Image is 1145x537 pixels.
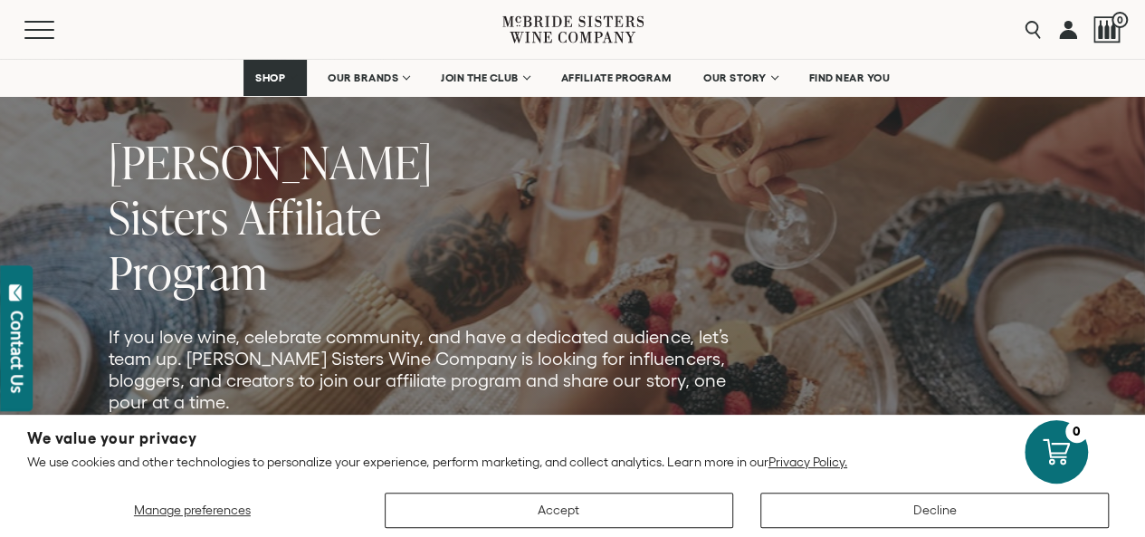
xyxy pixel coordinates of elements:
[239,186,382,248] span: Affiliate
[549,60,683,96] a: AFFILIATE PROGRAM
[768,455,847,469] a: Privacy Policy.
[703,72,767,84] span: OUR STORY
[561,72,672,84] span: AFFILIATE PROGRAM
[328,72,398,84] span: OUR BRANDS
[27,454,1118,470] p: We use cookies and other technologies to personalize your experience, perform marketing, and coll...
[27,493,358,528] button: Manage preferences
[109,241,268,303] span: Program
[109,186,229,248] span: Sisters
[1112,12,1128,28] span: 0
[429,60,540,96] a: JOIN THE CLUB
[797,60,902,96] a: FIND NEAR YOU
[760,493,1109,528] button: Decline
[809,72,891,84] span: FIND NEAR YOU
[134,503,251,517] span: Manage preferences
[1065,420,1088,443] div: 0
[692,60,788,96] a: OUR STORY
[109,130,433,193] span: [PERSON_NAME]
[255,72,286,84] span: SHOP
[109,326,731,413] p: If you love wine, celebrate community, and have a dedicated audience, let’s team up. [PERSON_NAME...
[316,60,420,96] a: OUR BRANDS
[243,60,307,96] a: SHOP
[441,72,519,84] span: JOIN THE CLUB
[385,493,733,528] button: Accept
[24,21,90,39] button: Mobile Menu Trigger
[27,431,1118,446] h2: We value your privacy
[8,311,26,393] div: Contact Us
